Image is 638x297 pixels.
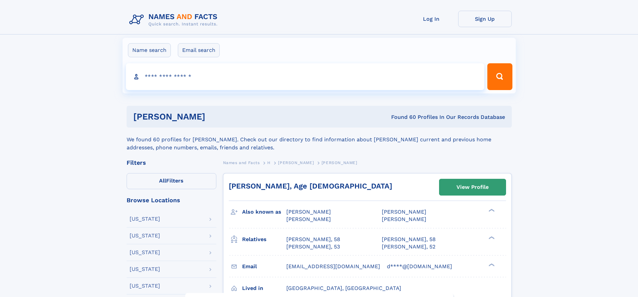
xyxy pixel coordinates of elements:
[322,160,357,165] span: [PERSON_NAME]
[487,208,495,213] div: ❯
[487,235,495,240] div: ❯
[458,11,512,27] a: Sign Up
[278,158,314,167] a: [PERSON_NAME]
[382,216,426,222] span: [PERSON_NAME]
[127,160,216,166] div: Filters
[286,216,331,222] span: [PERSON_NAME]
[267,160,271,165] span: H
[487,263,495,267] div: ❯
[178,43,220,57] label: Email search
[127,197,216,203] div: Browse Locations
[286,236,340,243] a: [PERSON_NAME], 58
[286,243,340,250] a: [PERSON_NAME], 53
[267,158,271,167] a: H
[278,160,314,165] span: [PERSON_NAME]
[382,209,426,215] span: [PERSON_NAME]
[286,263,380,270] span: [EMAIL_ADDRESS][DOMAIN_NAME]
[286,285,401,291] span: [GEOGRAPHIC_DATA], [GEOGRAPHIC_DATA]
[242,234,286,245] h3: Relatives
[242,206,286,218] h3: Also known as
[242,261,286,272] h3: Email
[130,233,160,238] div: [US_STATE]
[286,209,331,215] span: [PERSON_NAME]
[487,63,512,90] button: Search Button
[127,173,216,189] label: Filters
[242,283,286,294] h3: Lived in
[223,158,260,167] a: Names and Facts
[298,114,505,121] div: Found 60 Profiles In Our Records Database
[130,267,160,272] div: [US_STATE]
[382,236,436,243] a: [PERSON_NAME], 58
[127,128,512,152] div: We found 60 profiles for [PERSON_NAME]. Check out our directory to find information about [PERSON...
[130,216,160,222] div: [US_STATE]
[130,283,160,289] div: [US_STATE]
[439,179,506,195] a: View Profile
[159,177,166,184] span: All
[130,250,160,255] div: [US_STATE]
[127,11,223,29] img: Logo Names and Facts
[456,179,489,195] div: View Profile
[382,243,435,250] a: [PERSON_NAME], 52
[229,182,392,190] a: [PERSON_NAME], Age [DEMOGRAPHIC_DATA]
[128,43,171,57] label: Name search
[405,11,458,27] a: Log In
[133,113,298,121] h1: [PERSON_NAME]
[126,63,485,90] input: search input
